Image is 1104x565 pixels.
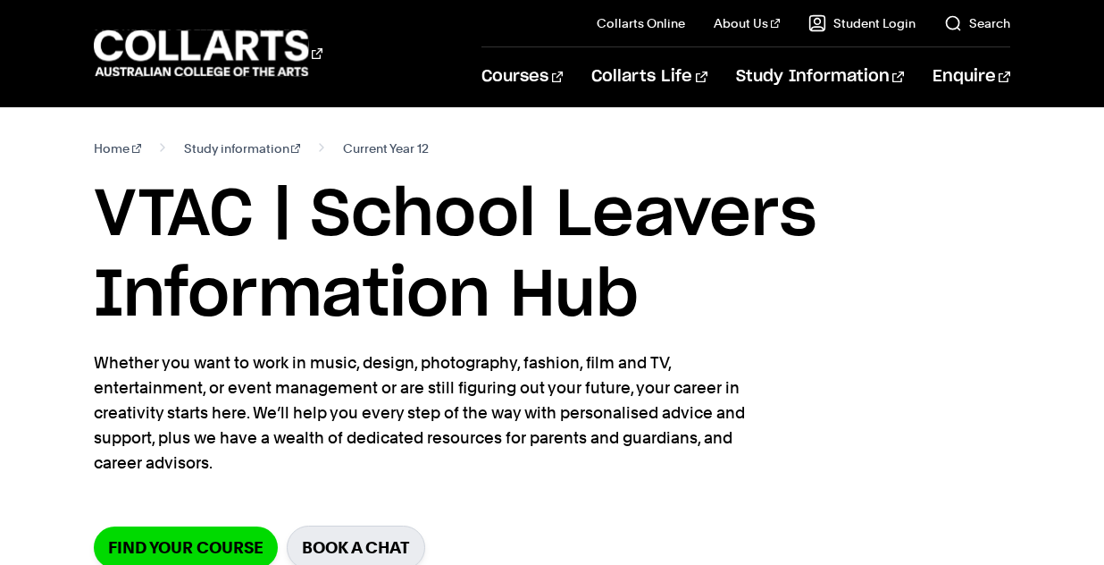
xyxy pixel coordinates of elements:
[481,47,563,106] a: Courses
[933,47,1010,106] a: Enquire
[184,136,301,161] a: Study information
[94,350,746,476] p: Whether you want to work in music, design, photography, fashion, film and TV, entertainment, or e...
[714,14,780,32] a: About Us
[591,47,707,106] a: Collarts Life
[94,136,141,161] a: Home
[343,136,429,161] span: Current Year 12
[94,175,1010,336] h1: VTAC | School Leavers Information Hub
[94,28,322,79] div: Go to homepage
[597,14,685,32] a: Collarts Online
[944,14,1010,32] a: Search
[736,47,904,106] a: Study Information
[808,14,916,32] a: Student Login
